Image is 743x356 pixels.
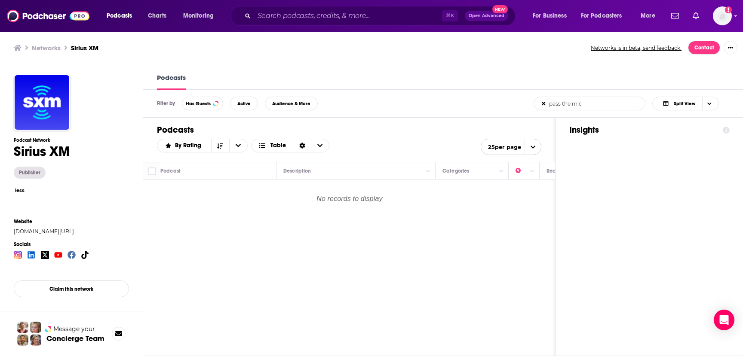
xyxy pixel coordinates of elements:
[46,334,104,343] h3: Concierge Team
[237,101,251,106] span: Active
[14,74,70,131] img: Sirius XM logo
[211,139,229,152] button: Sort Direction
[272,101,310,106] span: Audience & More
[641,10,655,22] span: More
[652,97,731,110] h2: Choose View
[157,125,541,135] h1: Podcasts
[588,44,685,52] button: Networks is in beta, send feedback.
[160,166,181,176] div: Podcast
[533,10,567,22] span: For Business
[175,143,204,149] span: By Rating
[148,10,166,22] span: Charts
[229,139,247,152] button: open menu
[469,14,504,18] span: Open Advanced
[107,10,132,22] span: Podcasts
[674,101,695,106] span: Split View
[442,166,469,176] div: Categories
[14,241,129,247] span: Socials
[157,139,248,152] h2: Choose List sort
[157,73,186,90] a: Podcasts
[724,41,737,55] button: Show More Button
[157,100,175,106] h3: Filter by
[270,143,286,149] span: Table
[527,9,577,23] button: open menu
[689,9,703,23] a: Show notifications dropdown
[713,6,732,25] button: Show profile menu
[668,9,682,23] a: Show notifications dropdown
[17,335,28,346] img: Jon Profile
[516,166,528,176] div: Power Score
[481,140,521,154] span: 25 per page
[714,310,734,330] div: Open Intercom Messenger
[14,280,129,297] button: Claim this network
[144,180,556,222] p: No records to display
[569,125,716,135] h1: Insights
[251,139,330,152] button: Choose View
[230,97,258,110] button: Active
[183,10,214,22] span: Monitoring
[265,97,318,110] button: Audience & More
[423,166,433,176] button: Column Actions
[465,11,508,21] button: Open AdvancedNew
[182,97,223,110] button: Has Guests
[481,139,541,155] button: open menu
[177,9,225,23] button: open menu
[688,41,720,55] a: Contact
[14,143,70,160] h1: Sirius XM
[30,322,41,333] img: Jules Profile
[581,10,622,22] span: For Podcasters
[442,10,458,21] span: ⌘ K
[492,5,508,13] span: New
[71,44,98,52] a: Sirius XM
[725,6,732,13] svg: Add a profile image
[713,6,732,25] img: User Profile
[254,9,442,23] input: Search podcasts, credits, & more...
[53,325,95,333] span: Message your
[142,9,172,23] a: Charts
[239,6,524,26] div: Search podcasts, credits, & more...
[17,322,28,333] img: Sydney Profile
[14,219,129,225] span: Website
[713,6,732,25] span: Logged in as jenc9678
[101,9,143,23] button: open menu
[575,9,635,23] button: open menu
[652,97,719,110] button: Choose View
[496,166,507,176] button: Column Actions
[32,44,61,52] a: Networks
[547,166,586,176] div: Reach (Monthly)
[30,335,41,346] img: Barbara Profile
[283,166,311,176] div: Description
[635,9,666,23] button: open menu
[14,167,46,179] button: Publisher
[7,8,89,24] img: Podchaser - Follow, Share and Rate Podcasts
[186,101,211,106] span: Has Guests
[14,137,70,143] h3: Podcast Network
[157,143,211,149] button: open menu
[527,166,537,176] button: Column Actions
[15,187,25,194] button: less
[14,228,121,234] a: [DOMAIN_NAME][URL]
[293,139,311,152] div: Sort Direction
